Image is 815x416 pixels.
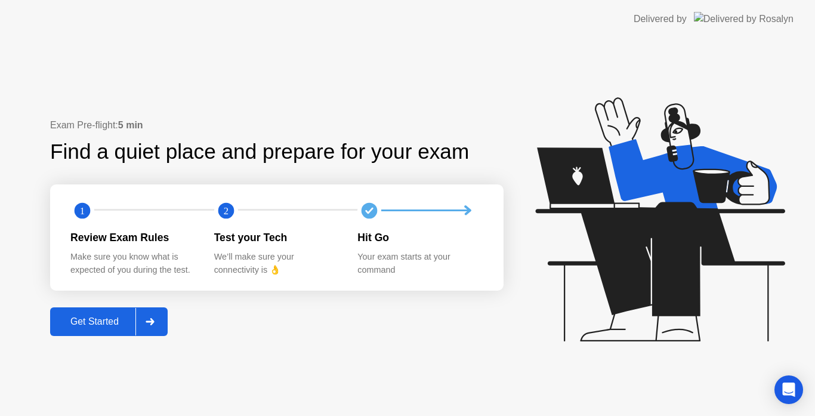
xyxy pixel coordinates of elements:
[70,251,195,276] div: Make sure you know what is expected of you during the test.
[50,118,504,132] div: Exam Pre-flight:
[70,230,195,245] div: Review Exam Rules
[118,120,143,130] b: 5 min
[774,375,803,404] div: Open Intercom Messenger
[80,205,85,216] text: 1
[357,230,482,245] div: Hit Go
[54,316,135,327] div: Get Started
[224,205,229,216] text: 2
[357,251,482,276] div: Your exam starts at your command
[214,230,339,245] div: Test your Tech
[694,12,794,26] img: Delivered by Rosalyn
[634,12,687,26] div: Delivered by
[50,136,471,168] div: Find a quiet place and prepare for your exam
[50,307,168,336] button: Get Started
[214,251,339,276] div: We’ll make sure your connectivity is 👌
